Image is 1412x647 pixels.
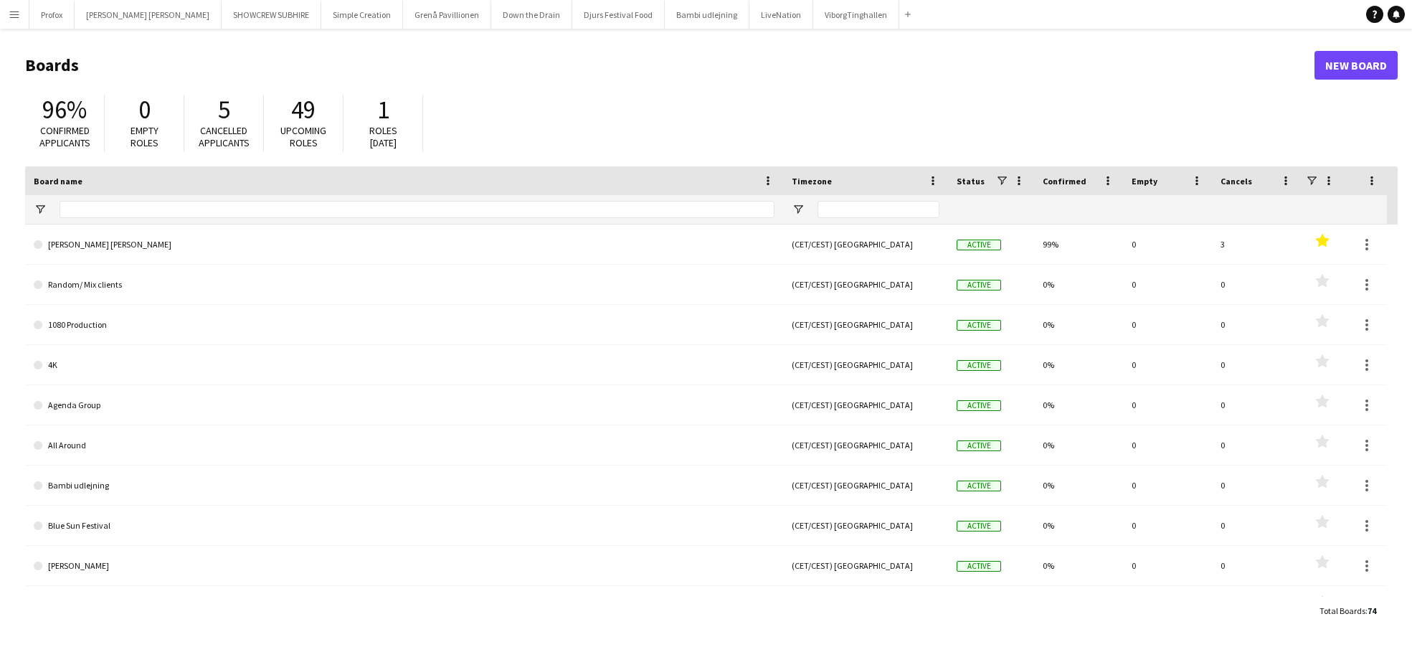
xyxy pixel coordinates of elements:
[1123,305,1212,344] div: 0
[34,265,774,305] a: Random/ Mix clients
[1034,506,1123,545] div: 0%
[25,55,1314,76] h1: Boards
[29,1,75,29] button: Profox
[749,1,813,29] button: LiveNation
[39,124,90,149] span: Confirmed applicants
[818,201,939,218] input: Timezone Filter Input
[60,201,774,218] input: Board name Filter Input
[1034,345,1123,384] div: 0%
[1123,425,1212,465] div: 0
[403,1,491,29] button: Grenå Pavillionen
[218,94,230,126] span: 5
[222,1,321,29] button: SHOWCREW SUBHIRE
[1319,597,1376,625] div: :
[1034,586,1123,625] div: 0%
[131,124,158,149] span: Empty roles
[1212,265,1301,304] div: 0
[34,345,774,385] a: 4K
[34,466,774,506] a: Bambi udlejning
[1123,506,1212,545] div: 0
[1123,265,1212,304] div: 0
[1212,546,1301,585] div: 0
[957,320,1001,331] span: Active
[1221,176,1252,186] span: Cancels
[34,506,774,546] a: Blue Sun Festival
[1212,506,1301,545] div: 0
[1212,425,1301,465] div: 0
[1314,51,1398,80] a: New Board
[1123,345,1212,384] div: 0
[813,1,899,29] button: ViborgTinghallen
[377,94,389,126] span: 1
[1212,466,1301,505] div: 0
[1368,605,1376,616] span: 74
[957,521,1001,532] span: Active
[957,400,1001,411] span: Active
[42,94,87,126] span: 96%
[792,203,805,216] button: Open Filter Menu
[34,546,774,586] a: [PERSON_NAME]
[783,225,948,264] div: (CET/CEST) [GEOGRAPHIC_DATA]
[321,1,403,29] button: Simple Creation
[34,176,82,186] span: Board name
[291,94,316,126] span: 49
[1212,586,1301,625] div: 0
[1123,546,1212,585] div: 0
[1043,176,1086,186] span: Confirmed
[1319,605,1365,616] span: Total Boards
[1212,225,1301,264] div: 3
[957,176,985,186] span: Status
[34,225,774,265] a: [PERSON_NAME] [PERSON_NAME]
[957,360,1001,371] span: Active
[34,385,774,425] a: Agenda Group
[1034,385,1123,425] div: 0%
[1212,345,1301,384] div: 0
[34,305,774,345] a: 1080 Production
[1034,225,1123,264] div: 99%
[34,425,774,466] a: All Around
[1123,385,1212,425] div: 0
[783,385,948,425] div: (CET/CEST) [GEOGRAPHIC_DATA]
[1123,586,1212,625] div: 0
[957,481,1001,491] span: Active
[1034,425,1123,465] div: 0%
[491,1,572,29] button: Down the Drain
[957,280,1001,291] span: Active
[1212,385,1301,425] div: 0
[783,265,948,304] div: (CET/CEST) [GEOGRAPHIC_DATA]
[138,94,151,126] span: 0
[34,586,774,626] a: Cupello Copenhaden Stage crew
[957,561,1001,572] span: Active
[957,440,1001,451] span: Active
[1034,265,1123,304] div: 0%
[1034,546,1123,585] div: 0%
[783,546,948,585] div: (CET/CEST) [GEOGRAPHIC_DATA]
[783,586,948,625] div: (CET/CEST) [GEOGRAPHIC_DATA]
[783,305,948,344] div: (CET/CEST) [GEOGRAPHIC_DATA]
[665,1,749,29] button: Bambi udlejning
[1212,305,1301,344] div: 0
[792,176,832,186] span: Timezone
[199,124,250,149] span: Cancelled applicants
[1123,466,1212,505] div: 0
[1123,225,1212,264] div: 0
[783,425,948,465] div: (CET/CEST) [GEOGRAPHIC_DATA]
[369,124,397,149] span: Roles [DATE]
[75,1,222,29] button: [PERSON_NAME] [PERSON_NAME]
[1034,466,1123,505] div: 0%
[34,203,47,216] button: Open Filter Menu
[957,240,1001,250] span: Active
[572,1,665,29] button: Djurs Festival Food
[783,506,948,545] div: (CET/CEST) [GEOGRAPHIC_DATA]
[783,466,948,505] div: (CET/CEST) [GEOGRAPHIC_DATA]
[783,345,948,384] div: (CET/CEST) [GEOGRAPHIC_DATA]
[280,124,326,149] span: Upcoming roles
[1034,305,1123,344] div: 0%
[1132,176,1157,186] span: Empty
